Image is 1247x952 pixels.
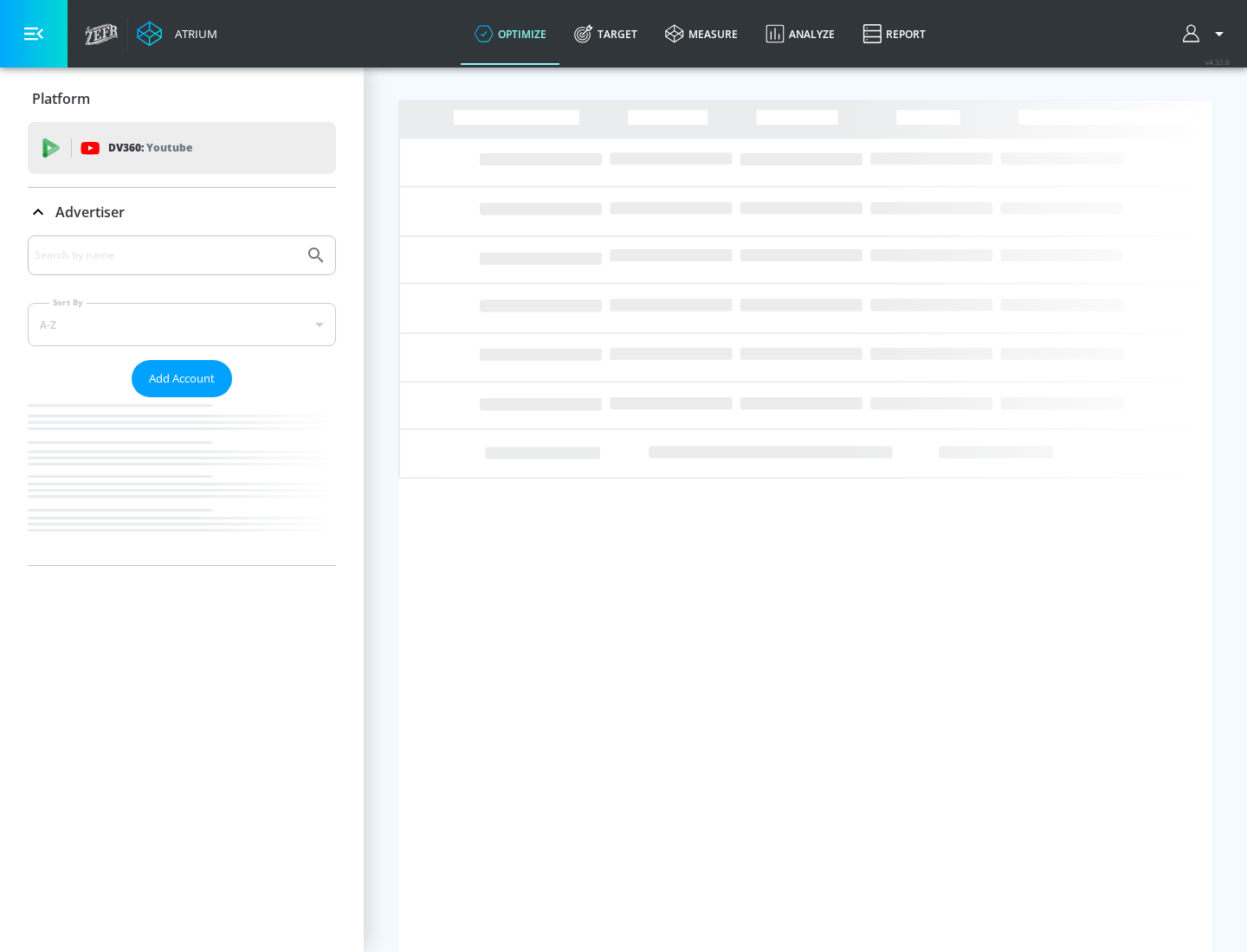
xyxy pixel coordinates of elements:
[132,360,232,397] button: Add Account
[28,188,336,236] div: Advertiser
[55,203,125,222] p: Advertiser
[28,303,336,346] div: A-Z
[49,297,87,308] label: Sort By
[560,3,651,65] a: Target
[168,26,217,42] div: Atrium
[149,369,215,389] span: Add Account
[28,74,336,123] div: Platform
[1205,57,1230,67] span: v 4.32.0
[35,244,297,267] input: Search by name
[108,138,192,158] p: DV360:
[651,3,752,65] a: measure
[32,89,90,108] p: Platform
[752,3,849,65] a: Analyze
[28,122,336,174] div: DV360: Youtube
[137,21,217,47] a: Atrium
[461,3,560,65] a: optimize
[28,397,336,565] nav: list of Advertiser
[849,3,940,65] a: Report
[28,235,336,565] div: Advertiser
[146,138,192,157] p: Youtube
